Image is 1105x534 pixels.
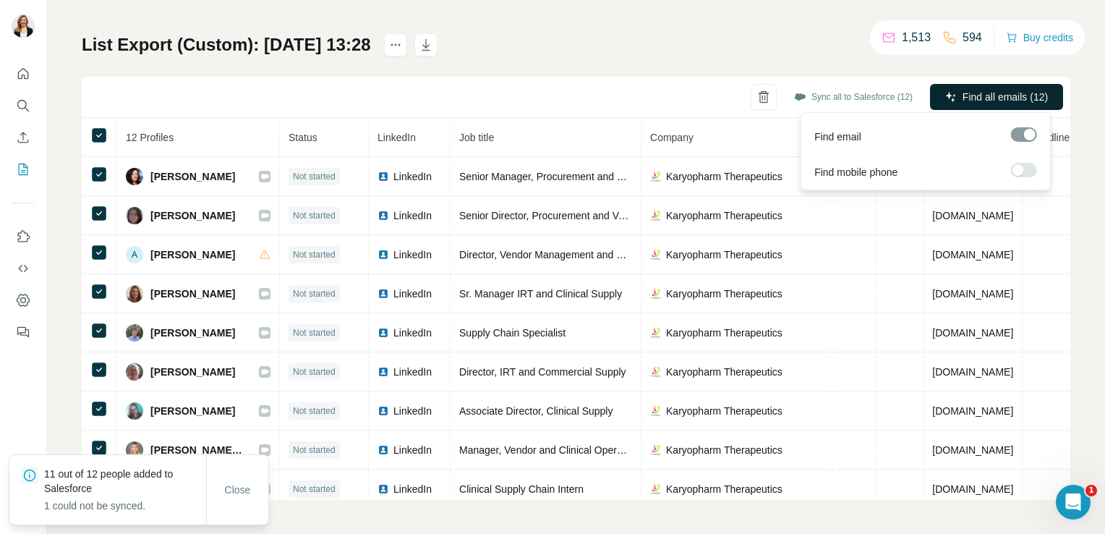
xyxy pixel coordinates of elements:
span: LinkedIn [393,482,432,496]
span: LinkedIn [377,132,416,143]
img: Avatar [126,285,143,302]
span: LinkedIn [393,365,432,379]
span: Not started [293,248,336,261]
span: Director, IRT and Commercial Supply [459,366,626,378]
img: Avatar [126,402,143,420]
button: Find all emails (12) [930,84,1063,110]
img: LinkedIn logo [377,210,389,221]
span: Associate Director, Clinical Supply [459,405,613,417]
img: company-logo [650,444,662,456]
img: company-logo [650,288,662,300]
span: LinkedIn [393,326,432,340]
span: [PERSON_NAME] [150,326,235,340]
button: Quick start [12,61,35,87]
p: 1,513 [902,29,931,46]
span: Not started [293,365,336,378]
button: actions [384,33,407,56]
span: Not started [293,404,336,418]
span: LinkedIn [393,169,432,184]
span: Not started [293,209,336,222]
span: Not started [293,287,336,300]
button: My lists [12,156,35,182]
span: LinkedIn [393,208,432,223]
img: company-logo [650,249,662,260]
span: Not started [293,326,336,339]
span: [PERSON_NAME] [150,208,235,223]
h1: List Export (Custom): [DATE] 13:28 [82,33,371,56]
span: 1 [1085,485,1097,496]
span: [DOMAIN_NAME] [932,405,1013,417]
img: Avatar [126,441,143,459]
span: [PERSON_NAME], M.S. [150,443,244,457]
button: Enrich CSV [12,124,35,151]
span: Karyopharm Therapeutics [666,482,782,496]
button: Close [215,477,261,503]
span: [DOMAIN_NAME] [932,327,1013,339]
span: Sr. Manager IRT and Clinical Supply [459,288,622,300]
img: company-logo [650,483,662,495]
img: Avatar [126,207,143,224]
img: company-logo [650,171,662,182]
span: [DOMAIN_NAME] [932,483,1013,495]
span: Supply Chain Specialist [459,327,566,339]
span: Manager, Vendor and Clinical Operations [459,444,644,456]
span: [PERSON_NAME] [150,247,235,262]
span: Find all emails (12) [963,90,1048,104]
img: LinkedIn logo [377,171,389,182]
button: Use Surfe on LinkedIn [12,224,35,250]
button: Use Surfe API [12,255,35,281]
span: Not started [293,444,336,457]
span: [PERSON_NAME] [150,404,235,418]
img: Avatar [12,14,35,38]
div: A [126,246,143,263]
img: company-logo [650,210,662,221]
img: Avatar [126,324,143,342]
span: Senior Director, Procurement and Vendor Management at Karyopharm Therapeutics, Inc. [459,210,858,221]
span: Karyopharm Therapeutics [666,247,782,262]
span: [PERSON_NAME] [150,169,235,184]
button: Sync all to Salesforce (12) [784,86,923,108]
span: Karyopharm Therapeutics [666,169,782,184]
img: LinkedIn logo [377,327,389,339]
span: LinkedIn [393,404,432,418]
span: Job title [459,132,494,143]
img: Avatar [126,168,143,185]
span: Clinical Supply Chain Intern [459,483,584,495]
span: Karyopharm Therapeutics [666,365,782,379]
img: LinkedIn logo [377,483,389,495]
span: [DOMAIN_NAME] [932,444,1013,456]
span: [PERSON_NAME] [150,365,235,379]
button: Dashboard [12,287,35,313]
span: Close [225,483,251,497]
button: Feedback [12,319,35,345]
span: Senior Manager, Procurement and Vendor Management [459,171,711,182]
span: Karyopharm Therapeutics [666,326,782,340]
span: Karyopharm Therapeutics [666,443,782,457]
span: [PERSON_NAME] [150,287,235,301]
button: Buy credits [1006,27,1073,48]
img: LinkedIn logo [377,366,389,378]
span: Karyopharm Therapeutics [666,404,782,418]
span: LinkedIn [393,443,432,457]
span: [DOMAIN_NAME] [932,366,1013,378]
iframe: Intercom live chat [1056,485,1091,520]
p: 11 out of 12 people added to Salesforce [44,467,206,496]
img: company-logo [650,327,662,339]
span: Not started [293,483,336,496]
span: Status [289,132,317,143]
img: LinkedIn logo [377,405,389,417]
span: Company [650,132,694,143]
img: LinkedIn logo [377,288,389,300]
span: [DOMAIN_NAME] [932,249,1013,260]
span: Not started [293,170,336,183]
span: [DOMAIN_NAME] [932,210,1013,221]
span: Find email [814,130,861,144]
button: Search [12,93,35,119]
p: 594 [963,29,982,46]
span: [DOMAIN_NAME] [932,288,1013,300]
img: Avatar [126,363,143,381]
span: Karyopharm Therapeutics [666,287,782,301]
span: LinkedIn [393,247,432,262]
span: Karyopharm Therapeutics [666,208,782,223]
span: Director, Vendor Management and Contracts [459,249,660,260]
